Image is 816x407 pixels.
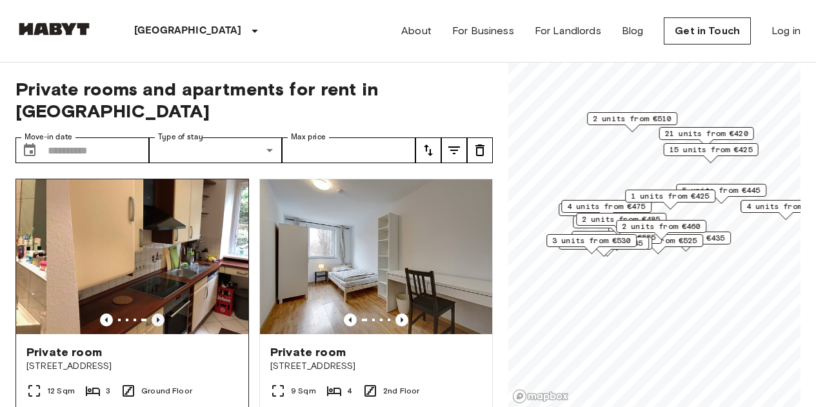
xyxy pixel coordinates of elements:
[291,132,326,143] label: Max price
[260,179,492,334] img: Marketing picture of unit DE-09-022-04M
[15,23,93,35] img: Habyt
[291,385,316,397] span: 9 Sqm
[47,385,75,397] span: 12 Sqm
[512,389,569,404] a: Mapbox logo
[141,385,192,397] span: Ground Floor
[17,137,43,163] button: Choose date
[665,128,748,139] span: 21 units from €420
[561,200,652,220] div: Map marker
[415,137,441,163] button: tune
[134,23,242,39] p: [GEOGRAPHIC_DATA]
[670,144,753,155] span: 15 units from €425
[344,313,357,326] button: Previous image
[664,17,751,45] a: Get in Touch
[593,113,672,124] span: 2 units from €510
[467,137,493,163] button: tune
[535,23,601,39] a: For Landlords
[572,231,662,251] div: Map marker
[158,132,203,143] label: Type of stay
[552,235,631,246] span: 3 units from €530
[676,184,766,204] div: Map marker
[270,344,346,360] span: Private room
[587,112,677,132] div: Map marker
[26,360,238,373] span: [STREET_ADDRESS]
[771,23,801,39] a: Log in
[625,190,715,210] div: Map marker
[616,220,706,240] div: Map marker
[383,385,419,397] span: 2nd Floor
[46,179,279,334] img: Marketing picture of unit DE-09-012-002-01HF
[576,213,666,233] div: Map marker
[25,132,72,143] label: Move-in date
[15,78,493,122] span: Private rooms and apartments for rent in [GEOGRAPHIC_DATA]
[564,237,643,249] span: 1 units from €445
[619,235,697,246] span: 2 units from €525
[646,232,725,244] span: 5 units from €435
[441,137,467,163] button: tune
[401,23,432,39] a: About
[582,213,661,225] span: 2 units from €485
[106,385,110,397] span: 3
[100,313,113,326] button: Previous image
[26,344,102,360] span: Private room
[270,360,482,373] span: [STREET_ADDRESS]
[622,221,701,232] span: 2 units from €460
[567,201,646,212] span: 4 units from €475
[559,203,649,223] div: Map marker
[573,215,663,235] div: Map marker
[659,127,754,147] div: Map marker
[395,313,408,326] button: Previous image
[152,313,164,326] button: Previous image
[664,143,759,163] div: Map marker
[631,190,710,202] span: 1 units from €425
[347,385,352,397] span: 4
[546,234,637,254] div: Map marker
[452,23,514,39] a: For Business
[682,184,761,196] span: 5 units from €445
[622,23,644,39] a: Blog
